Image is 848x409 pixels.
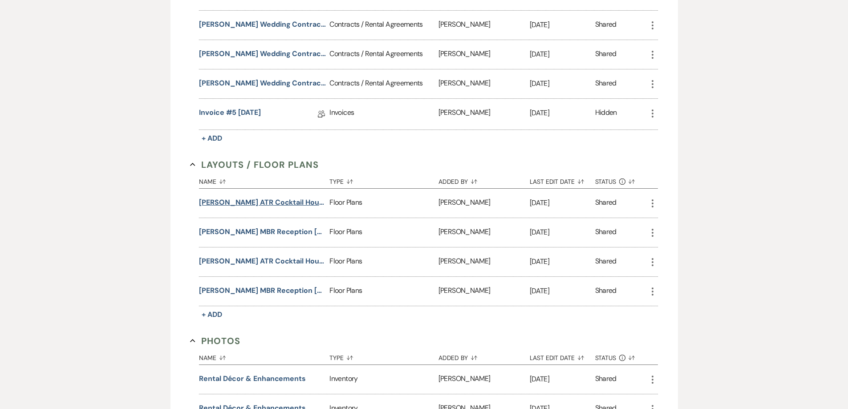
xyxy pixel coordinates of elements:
[199,49,326,59] button: [PERSON_NAME] Wedding Contract 2nd Addendum [DATE]
[329,40,438,69] div: Contracts / Rental Agreements
[199,197,326,208] button: [PERSON_NAME] ATR Cocktail Hour [DATE]
[329,277,438,306] div: Floor Plans
[530,227,595,238] p: [DATE]
[595,171,647,188] button: Status
[530,107,595,119] p: [DATE]
[595,49,617,61] div: Shared
[202,134,222,143] span: + Add
[595,256,617,268] div: Shared
[530,348,595,364] button: Last Edit Date
[329,247,438,276] div: Floor Plans
[190,158,319,171] button: Layouts / Floor Plans
[199,227,326,237] button: [PERSON_NAME] MBR Reception [DATE]
[595,197,617,209] div: Shared
[329,99,438,130] div: Invoices
[438,40,530,69] div: [PERSON_NAME]
[438,348,530,364] button: Added By
[199,171,329,188] button: Name
[595,227,617,239] div: Shared
[530,49,595,60] p: [DATE]
[438,365,530,394] div: [PERSON_NAME]
[595,78,617,90] div: Shared
[595,355,617,361] span: Status
[438,11,530,40] div: [PERSON_NAME]
[530,256,595,267] p: [DATE]
[530,78,595,89] p: [DATE]
[329,348,438,364] button: Type
[438,189,530,218] div: [PERSON_NAME]
[530,19,595,31] p: [DATE]
[530,171,595,188] button: Last Edit Date
[199,348,329,364] button: Name
[595,178,617,185] span: Status
[595,285,617,297] div: Shared
[530,373,595,385] p: [DATE]
[202,310,222,319] span: + Add
[199,19,326,30] button: [PERSON_NAME] Wedding Contract Addendum [DATE] - Countersigned
[199,256,326,267] button: [PERSON_NAME] ATR Cocktail Hour [DATE]
[438,69,530,98] div: [PERSON_NAME]
[329,171,438,188] button: Type
[438,171,530,188] button: Added By
[438,99,530,130] div: [PERSON_NAME]
[329,189,438,218] div: Floor Plans
[199,78,326,89] button: [PERSON_NAME] Wedding Contract 2nd Addendum [DATE] - Countersigned
[595,373,617,385] div: Shared
[438,218,530,247] div: [PERSON_NAME]
[438,277,530,306] div: [PERSON_NAME]
[199,132,225,145] button: + Add
[199,308,225,321] button: + Add
[595,348,647,364] button: Status
[190,334,240,348] button: Photos
[329,69,438,98] div: Contracts / Rental Agreements
[199,285,326,296] button: [PERSON_NAME] MBR Reception [DATE]
[438,247,530,276] div: [PERSON_NAME]
[329,11,438,40] div: Contracts / Rental Agreements
[199,373,306,384] button: Rental Décor & Enhancements
[595,19,617,31] div: Shared
[199,107,261,121] a: Invoice #5 [DATE]
[329,218,438,247] div: Floor Plans
[595,107,617,121] div: Hidden
[530,197,595,209] p: [DATE]
[329,365,438,394] div: Inventory
[530,285,595,297] p: [DATE]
